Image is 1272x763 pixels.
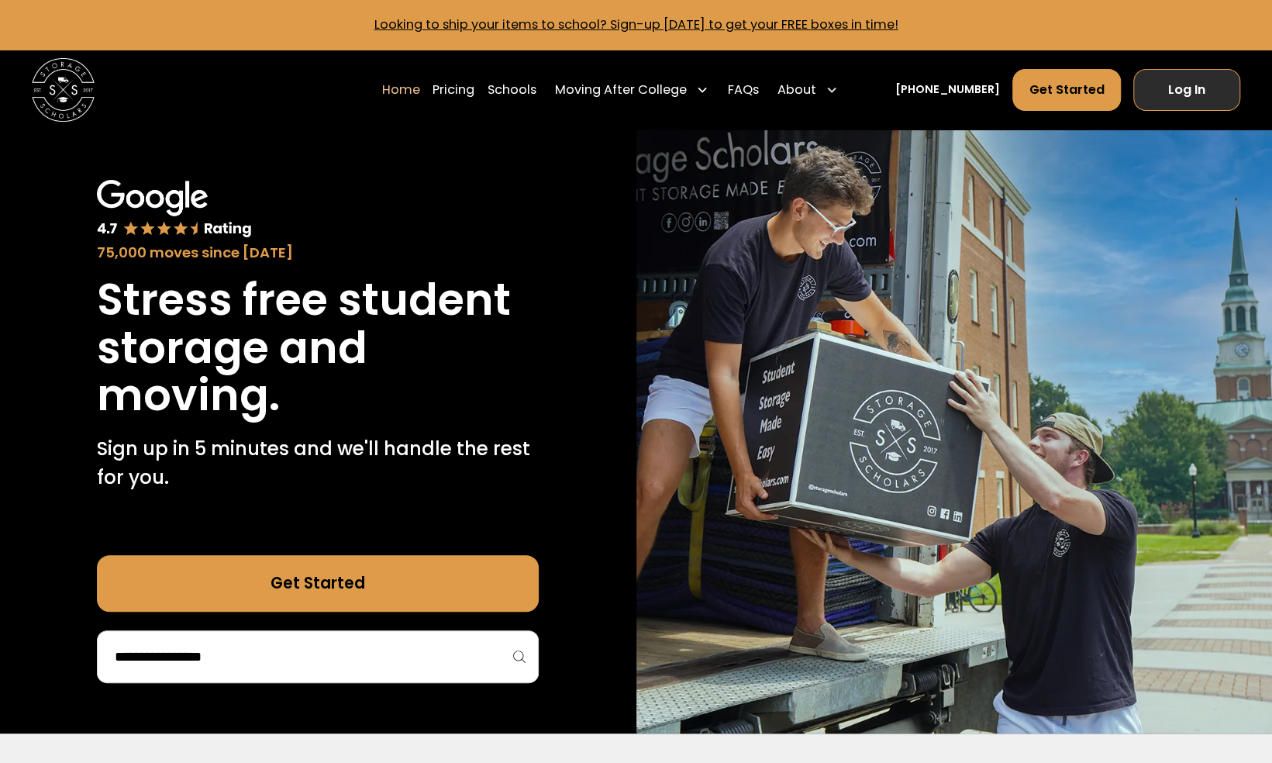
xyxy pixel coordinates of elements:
div: Moving After College [549,68,715,112]
div: 75,000 moves since [DATE] [97,242,539,263]
a: Looking to ship your items to school? Sign-up [DATE] to get your FREE boxes in time! [374,16,898,33]
h1: Stress free student storage and moving. [97,276,539,419]
div: About [771,68,845,112]
p: Sign up in 5 minutes and we'll handle the rest for you. [97,435,539,492]
a: Log In [1133,69,1240,112]
a: Get Started [1012,69,1121,112]
div: Moving After College [555,81,687,99]
a: Get Started [97,555,539,612]
img: Google 4.7 star rating [97,180,251,239]
a: Pricing [433,68,474,112]
img: Storage Scholars main logo [32,58,95,121]
a: Home [382,68,420,112]
a: [PHONE_NUMBER] [895,81,1000,98]
a: FAQs [728,68,759,112]
a: Schools [487,68,536,112]
div: About [777,81,816,99]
